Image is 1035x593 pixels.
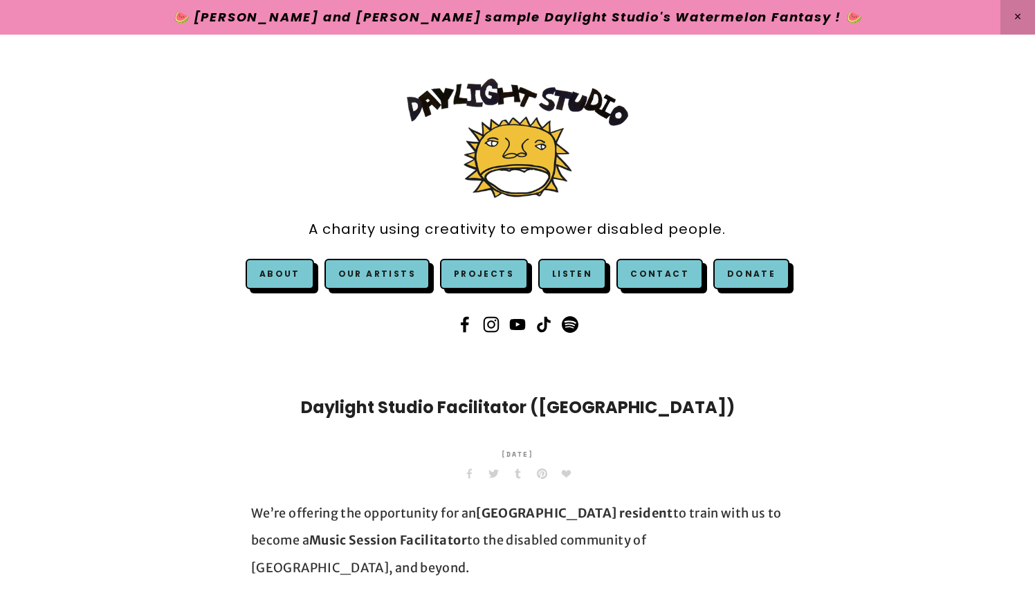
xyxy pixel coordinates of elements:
[713,259,789,289] a: Donate
[616,259,703,289] a: Contact
[476,505,672,521] strong: [GEOGRAPHIC_DATA] resident
[324,259,430,289] a: Our Artists
[407,78,628,198] img: Daylight Studio
[501,441,534,468] time: [DATE]
[309,214,726,245] a: A charity using creativity to empower disabled people.
[251,500,784,582] p: We’re offering the opportunity for an to train with us to become a to the disabled community of [...
[552,268,592,280] a: Listen
[309,532,467,548] strong: Music Session Facilitator
[251,395,784,420] h1: Daylight Studio Facilitator ([GEOGRAPHIC_DATA])
[259,268,300,280] a: About
[440,259,528,289] a: Projects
